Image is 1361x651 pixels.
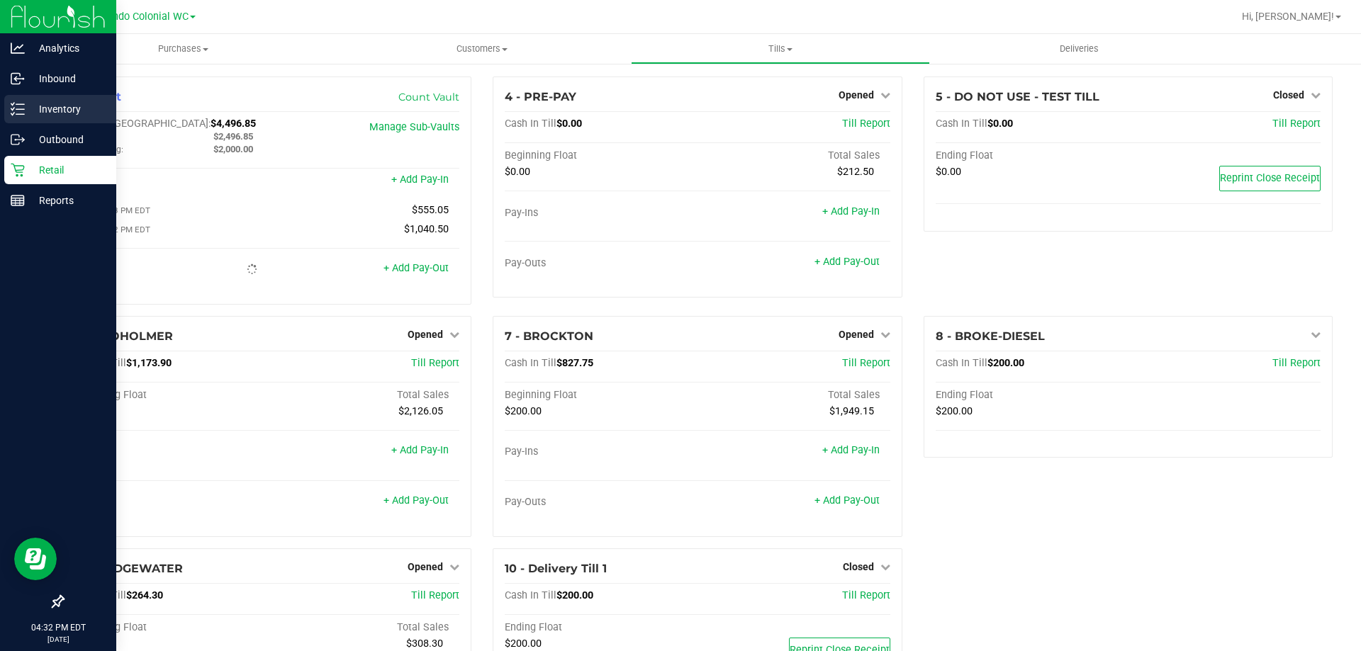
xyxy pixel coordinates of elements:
[74,446,267,458] div: Pay-Ins
[814,256,880,268] a: + Add Pay-Out
[74,389,267,402] div: Beginning Float
[698,149,890,162] div: Total Sales
[333,43,630,55] span: Customers
[25,70,110,87] p: Inbound
[332,34,631,64] a: Customers
[936,405,973,417] span: $200.00
[987,118,1013,130] span: $0.00
[391,174,449,186] a: + Add Pay-In
[930,34,1228,64] a: Deliveries
[126,589,163,601] span: $264.30
[842,357,890,369] a: Till Report
[505,149,698,162] div: Beginning Float
[505,621,698,634] div: Ending Float
[411,357,459,369] a: Till Report
[829,405,874,417] span: $1,949.15
[398,91,459,103] a: Count Vault
[698,389,890,402] div: Total Sales
[936,149,1128,162] div: Ending Float
[11,102,25,116] inline-svg: Inventory
[987,357,1024,369] span: $200.00
[94,11,189,23] span: Orlando Colonial WC
[936,118,987,130] span: Cash In Till
[1219,166,1321,191] button: Reprint Close Receipt
[34,34,332,64] a: Purchases
[505,405,542,417] span: $200.00
[25,40,110,57] p: Analytics
[408,561,443,572] span: Opened
[25,131,110,148] p: Outbound
[505,562,607,575] span: 10 - Delivery Till 1
[412,204,449,216] span: $555.05
[842,589,890,601] a: Till Report
[505,207,698,220] div: Pay-Ins
[126,357,172,369] span: $1,173.90
[74,562,183,575] span: 9 - BRIDGEWATER
[505,90,576,103] span: 4 - PRE-PAY
[936,166,961,178] span: $0.00
[411,589,459,601] a: Till Report
[25,162,110,179] p: Retail
[936,389,1128,402] div: Ending Float
[505,329,593,343] span: 7 - BROCKTON
[25,101,110,118] p: Inventory
[211,118,256,130] span: $4,496.85
[213,144,253,154] span: $2,000.00
[74,175,267,188] div: Pay-Ins
[814,494,880,506] a: + Add Pay-Out
[556,589,593,601] span: $200.00
[383,262,449,274] a: + Add Pay-Out
[74,329,173,343] span: 6 - BROHOLMER
[408,329,443,340] span: Opened
[11,163,25,177] inline-svg: Retail
[404,223,449,235] span: $1,040.50
[842,118,890,130] a: Till Report
[505,589,556,601] span: Cash In Till
[11,193,25,208] inline-svg: Reports
[936,90,1099,103] span: 5 - DO NOT USE - TEST TILL
[383,494,449,506] a: + Add Pay-Out
[822,444,880,456] a: + Add Pay-In
[267,389,460,402] div: Total Sales
[74,496,267,509] div: Pay-Outs
[505,257,698,270] div: Pay-Outs
[11,132,25,147] inline-svg: Outbound
[556,357,593,369] span: $827.75
[6,621,110,634] p: 04:32 PM EDT
[505,357,556,369] span: Cash In Till
[213,131,253,142] span: $2,496.85
[839,329,874,340] span: Opened
[6,634,110,645] p: [DATE]
[505,118,556,130] span: Cash In Till
[406,638,443,650] span: $308.30
[837,166,874,178] span: $212.50
[11,41,25,55] inline-svg: Analytics
[11,72,25,86] inline-svg: Inbound
[74,118,211,130] span: Cash In [GEOGRAPHIC_DATA]:
[14,538,57,580] iframe: Resource center
[34,43,332,55] span: Purchases
[936,357,987,369] span: Cash In Till
[1242,11,1334,22] span: Hi, [PERSON_NAME]!
[74,621,267,634] div: Beginning Float
[369,121,459,133] a: Manage Sub-Vaults
[25,192,110,209] p: Reports
[505,496,698,509] div: Pay-Outs
[1273,89,1304,101] span: Closed
[1272,118,1321,130] span: Till Report
[822,205,880,217] a: + Add Pay-In
[1041,43,1118,55] span: Deliveries
[839,89,874,101] span: Opened
[632,43,929,55] span: Tills
[74,264,267,276] div: Pay-Outs
[1272,357,1321,369] a: Till Report
[267,621,460,634] div: Total Sales
[391,444,449,456] a: + Add Pay-In
[505,389,698,402] div: Beginning Float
